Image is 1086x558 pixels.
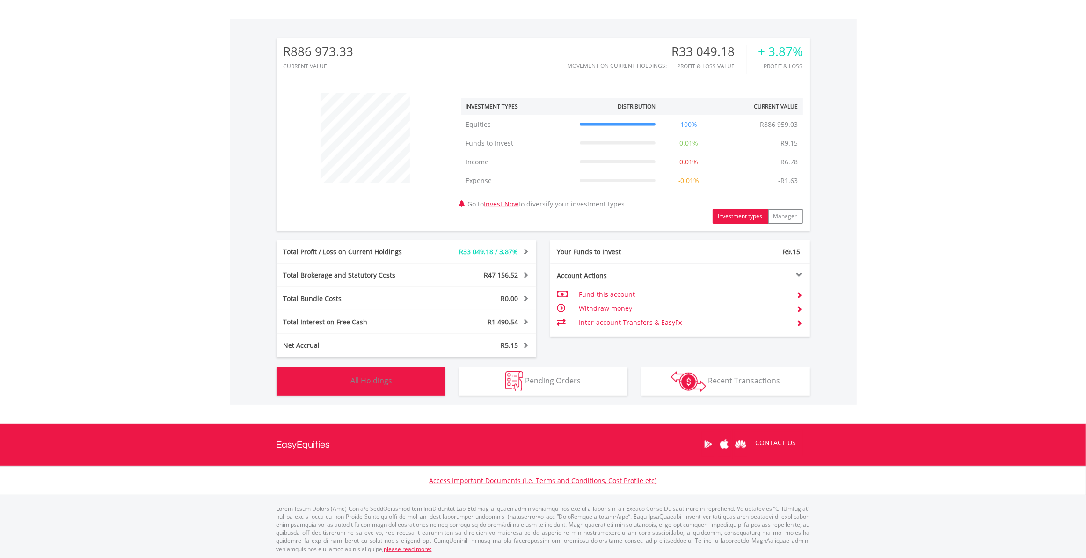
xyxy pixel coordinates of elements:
[488,317,518,326] span: R1 490.54
[716,430,733,459] a: Apple
[351,375,393,386] span: All Holdings
[672,63,747,69] div: Profit & Loss Value
[384,545,432,553] a: please read more:
[461,171,575,190] td: Expense
[749,430,803,456] a: CONTACT US
[568,63,667,69] div: Movement on Current Holdings:
[525,375,581,386] span: Pending Orders
[277,317,428,327] div: Total Interest on Free Cash
[579,316,789,330] td: Inter-account Transfers & EasyFx
[733,430,749,459] a: Huawei
[776,153,803,171] td: R6.78
[459,367,627,396] button: Pending Orders
[671,371,706,392] img: transactions-zar-wht.png
[277,367,445,396] button: All Holdings
[501,341,518,350] span: R5.15
[660,171,717,190] td: -0.01%
[430,476,657,485] a: Access Important Documents (i.e. Terms and Conditions, Cost Profile etc)
[284,45,354,59] div: R886 973.33
[454,88,810,224] div: Go to to diversify your investment types.
[579,287,789,301] td: Fund this account
[660,115,717,134] td: 100%
[550,247,680,257] div: Your Funds to Invest
[284,63,354,69] div: CURRENT VALUE
[329,371,349,391] img: holdings-wht.png
[461,153,575,171] td: Income
[459,247,518,256] span: R33 049.18 / 3.87%
[708,375,780,386] span: Recent Transactions
[756,115,803,134] td: R886 959.03
[783,247,801,256] span: R9.15
[501,294,518,303] span: R0.00
[660,153,717,171] td: 0.01%
[484,271,518,279] span: R47 156.52
[768,209,803,224] button: Manager
[550,271,680,280] div: Account Actions
[461,115,575,134] td: Equities
[277,341,428,350] div: Net Accrual
[717,98,803,115] th: Current Value
[277,424,330,466] a: EasyEquities
[277,271,428,280] div: Total Brokerage and Statutory Costs
[758,45,803,59] div: + 3.87%
[713,209,768,224] button: Investment types
[484,199,519,208] a: Invest Now
[672,45,747,59] div: R33 049.18
[461,134,575,153] td: Funds to Invest
[461,98,575,115] th: Investment Types
[505,371,523,391] img: pending_instructions-wht.png
[776,134,803,153] td: R9.15
[758,63,803,69] div: Profit & Loss
[277,505,810,553] p: Lorem Ipsum Dolors (Ame) Con a/e SeddOeiusmod tem InciDiduntut Lab Etd mag aliquaen admin veniamq...
[277,294,428,303] div: Total Bundle Costs
[277,247,428,257] div: Total Profit / Loss on Current Holdings
[774,171,803,190] td: -R1.63
[700,430,716,459] a: Google Play
[641,367,810,396] button: Recent Transactions
[579,301,789,316] td: Withdraw money
[618,103,656,110] div: Distribution
[660,134,717,153] td: 0.01%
